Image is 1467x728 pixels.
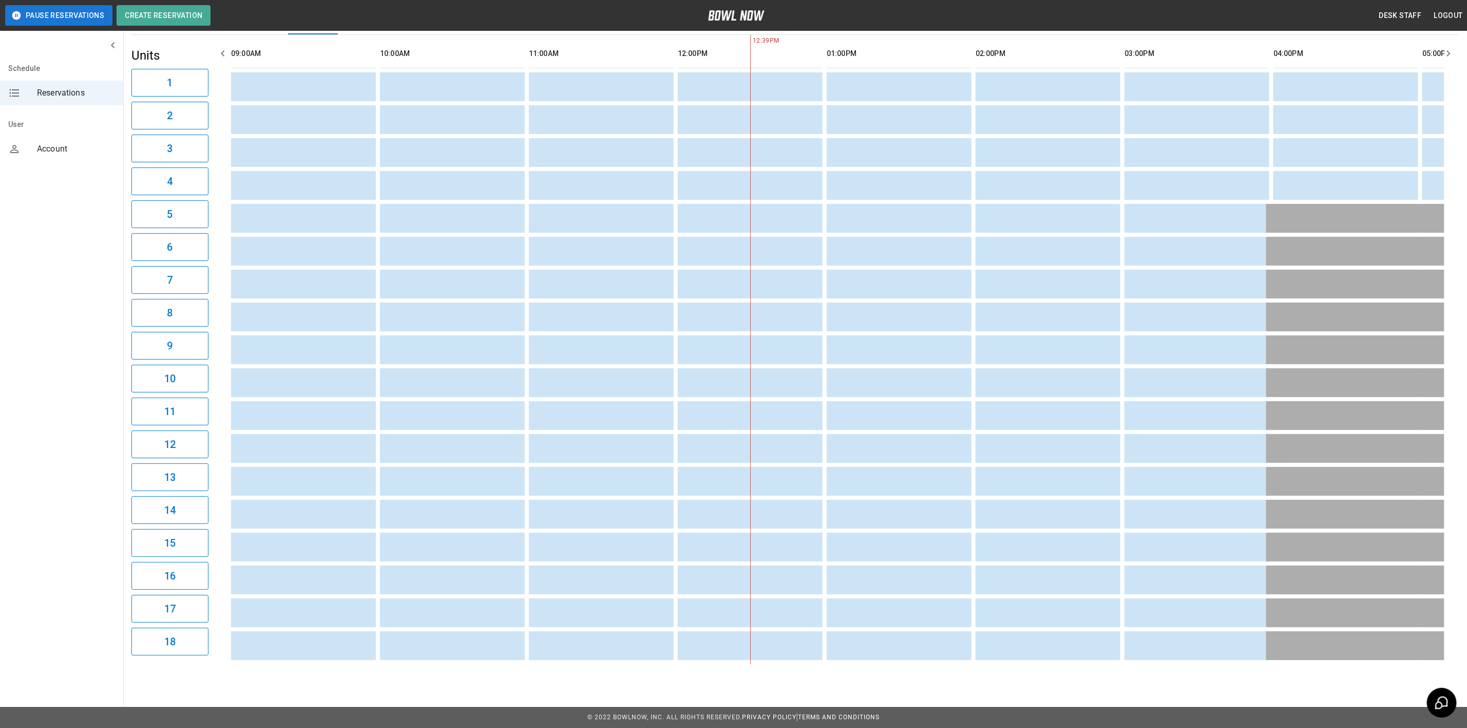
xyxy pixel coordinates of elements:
th: 09:00AM [231,39,376,68]
h6: 1 [167,74,173,91]
button: 1 [131,69,208,97]
button: Desk Staff [1375,6,1426,25]
a: Terms and Conditions [798,714,880,721]
button: 18 [131,628,208,656]
h6: 5 [167,206,173,222]
h6: 16 [164,568,176,584]
a: Privacy Policy [742,714,796,721]
img: logo [708,10,765,21]
h6: 7 [167,272,173,288]
button: 15 [131,529,208,557]
h6: 8 [167,305,173,321]
h6: 17 [164,601,176,617]
span: 12:39PM [750,36,753,46]
h6: 10 [164,370,176,387]
span: Reservations [37,87,115,99]
h6: 12 [164,436,176,453]
h6: 13 [164,469,176,486]
button: 2 [131,102,208,129]
h5: Units [131,47,208,64]
h6: 15 [164,535,176,551]
button: 5 [131,200,208,228]
button: Logout [1430,6,1467,25]
h6: 4 [167,173,173,190]
h6: 3 [167,140,173,157]
h6: 9 [167,338,173,354]
button: 7 [131,266,208,294]
button: 12 [131,431,208,458]
h6: 14 [164,502,176,518]
th: 10:00AM [380,39,525,68]
th: 11:00AM [529,39,674,68]
button: 6 [131,233,208,261]
h6: 6 [167,239,173,255]
button: 17 [131,595,208,623]
button: 14 [131,496,208,524]
button: 9 [131,332,208,360]
button: Create Reservation [117,5,211,26]
h6: 2 [167,107,173,124]
h6: 11 [164,403,176,420]
button: 10 [131,365,208,393]
button: 16 [131,562,208,590]
h6: 18 [164,633,176,650]
button: Pause Reservations [5,5,112,26]
span: Account [37,143,115,155]
span: © 2022 BowlNow, Inc. All Rights Reserved. [587,714,742,721]
button: 13 [131,463,208,491]
button: 8 [131,299,208,327]
button: 3 [131,135,208,162]
button: 11 [131,398,208,425]
button: 4 [131,167,208,195]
